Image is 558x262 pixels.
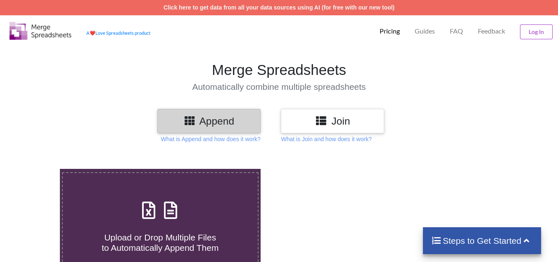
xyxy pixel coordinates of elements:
a: AheartLove Spreadsheets product [86,30,150,36]
p: Guides [415,27,435,36]
img: Logo.png [9,22,71,40]
p: FAQ [450,27,463,36]
span: Feedback [478,28,505,34]
button: Log In [520,24,553,39]
h3: Append [164,115,254,127]
a: Click here to get data from all your data sources using AI (for free with our new tool) [164,4,395,11]
h3: Join [287,115,378,127]
h4: Steps to Get Started [431,236,533,246]
p: What is Append and how does it work? [161,135,261,143]
p: Pricing [380,27,400,36]
span: heart [90,30,95,36]
p: What is Join and how does it work? [281,135,371,143]
span: Upload or Drop Multiple Files to Automatically Append Them [102,233,218,252]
